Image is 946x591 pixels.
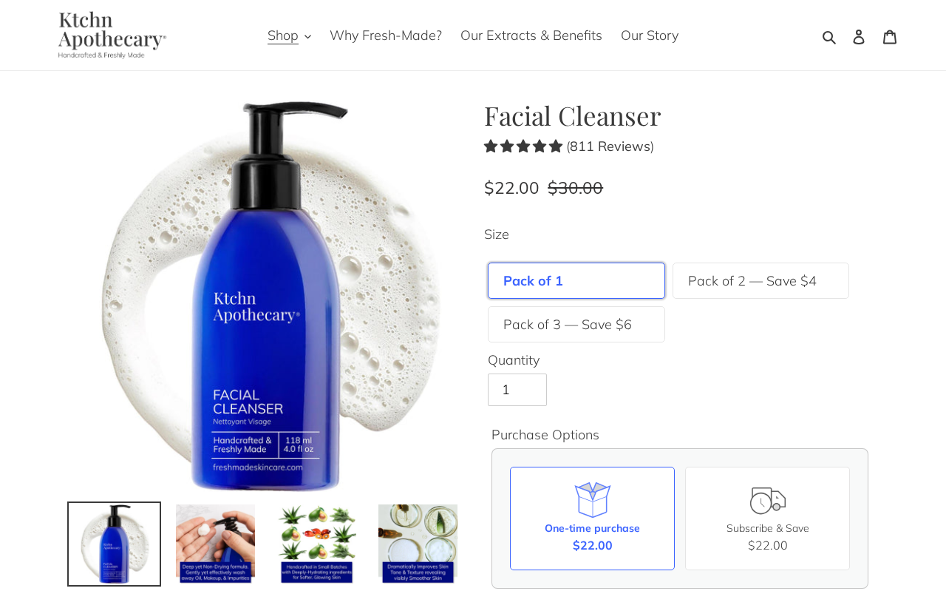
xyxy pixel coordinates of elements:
span: $22.00 [484,177,540,198]
img: Load image into Gallery viewer, Facial Cleanser [73,503,155,585]
a: Why Fresh-Made? [322,23,449,47]
a: Our Story [613,23,686,47]
label: Quantity [488,350,872,370]
button: Shop [260,23,319,47]
img: Ktchn Apothecary [41,11,177,59]
span: Subscribe & Save [726,521,809,535]
img: Load image into Gallery viewer, Facial Cleanser [377,503,459,585]
span: Our Story [621,27,678,44]
span: 4.77 stars [484,138,566,155]
span: Why Fresh-Made? [330,27,442,44]
a: Our Extracts & Benefits [453,23,610,47]
span: Our Extracts & Benefits [460,27,602,44]
img: Facial Cleanser [70,100,462,492]
s: $30.00 [548,177,603,198]
b: 811 Reviews [570,138,650,155]
legend: Purchase Options [491,425,599,445]
label: Pack of 2 — Save $4 [688,271,817,291]
label: Pack of 1 [503,271,563,291]
span: ( ) [566,138,654,155]
span: $22.00 [748,538,788,553]
label: Pack of 3 — Save $6 [503,314,632,334]
div: One-time purchase [545,521,640,536]
h1: Facial Cleanser [484,100,876,131]
span: Shop [268,27,299,44]
label: Size [484,224,876,244]
img: Load image into Gallery viewer, Facial Cleanser [276,503,358,585]
img: Load image into Gallery viewer, Facial Cleanser [174,503,256,585]
span: $22.00 [573,536,613,554]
